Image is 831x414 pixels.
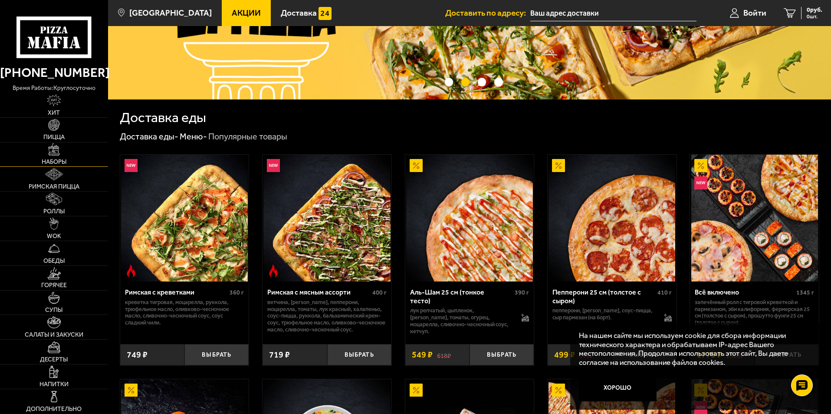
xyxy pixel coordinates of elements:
p: ветчина, [PERSON_NAME], пепперони, моцарелла, томаты, лук красный, халапеньо, соус-пицца, руккола... [267,299,387,334]
img: Новинка [125,159,138,172]
div: Римская с креветками [125,288,228,296]
span: 749 ₽ [127,351,148,359]
span: Супы [45,307,62,313]
span: Войти [743,9,766,17]
span: Доставить по адресу: [445,9,530,17]
a: Меню- [180,131,207,142]
span: Акции [232,9,261,17]
h1: Доставка еды [120,111,206,125]
span: Римская пицца [29,184,79,190]
span: Пицца [43,134,65,140]
img: Аль-Шам 25 см (тонкое тесто) [406,155,533,282]
span: Хит [48,110,60,116]
span: 499 ₽ [554,351,575,359]
a: АкционныйПепперони 25 см (толстое с сыром) [548,155,677,282]
span: 0 руб. [807,7,822,13]
span: 719 ₽ [269,351,290,359]
p: На нашем сайте мы используем cookie для сбора информации технического характера и обрабатываем IP... [579,331,806,367]
span: Обеды [43,258,65,264]
div: Популярные товары [208,131,287,142]
img: Акционный [694,159,707,172]
span: 410 г [657,289,672,296]
a: АкционныйАль-Шам 25 см (тонкое тесто) [405,155,534,282]
img: Римская с мясным ассорти [263,155,390,282]
a: АкционныйНовинкаВсё включено [690,155,819,282]
span: 400 г [372,289,387,296]
img: Острое блюдо [267,265,280,278]
span: Доставка [281,9,317,17]
span: Напитки [39,381,69,388]
a: НовинкаОстрое блюдоРимская с мясным ассорти [263,155,391,282]
img: Акционный [410,159,423,172]
span: 1345 г [796,289,814,296]
s: 618 ₽ [437,351,451,359]
span: Наборы [42,159,66,165]
div: Пепперони 25 см (толстое с сыром) [552,288,655,305]
span: 0 шт. [807,14,822,19]
button: точки переключения [478,78,486,86]
span: WOK [47,233,61,239]
img: Пепперони 25 см (толстое с сыром) [549,155,675,282]
span: 549 ₽ [412,351,433,359]
img: Новинка [694,176,707,189]
img: Акционный [552,159,565,172]
span: Роллы [43,209,65,215]
button: Хорошо [579,375,657,401]
span: 390 г [515,289,529,296]
a: НовинкаОстрое блюдоРимская с креветками [120,155,249,282]
button: Выбрать [327,344,391,365]
p: лук репчатый, цыпленок, [PERSON_NAME], томаты, огурец, моцарелла, сливочно-чесночный соус, кетчуп. [410,307,513,335]
span: Горячее [41,282,67,288]
img: Акционный [410,384,423,397]
button: Выбрать [184,344,249,365]
button: точки переключения [461,78,470,86]
button: Выбрать [470,344,534,365]
span: Десерты [40,357,68,363]
span: Салаты и закуски [25,332,83,338]
img: Акционный [125,384,138,397]
button: точки переключения [445,78,453,86]
span: [GEOGRAPHIC_DATA] [129,9,212,17]
div: Римская с мясным ассорти [267,288,370,296]
img: Акционный [552,384,565,397]
span: 360 г [230,289,244,296]
img: Острое блюдо [125,265,138,278]
button: точки переключения [494,78,503,86]
p: креветка тигровая, моцарелла, руккола, трюфельное масло, оливково-чесночное масло, сливочно-чесно... [125,299,244,327]
div: Всё включено [695,288,794,296]
p: Запечённый ролл с тигровой креветкой и пармезаном, Эби Калифорния, Фермерская 25 см (толстое с сы... [695,299,814,327]
img: Римская с креветками [121,155,248,282]
span: Дополнительно [26,406,82,412]
img: 15daf4d41897b9f0e9f617042186c801.svg [319,7,332,20]
div: Аль-Шам 25 см (тонкое тесто) [410,288,513,305]
a: Доставка еды- [120,131,178,142]
img: Новинка [267,159,280,172]
img: Всё включено [691,155,818,282]
p: пепперони, [PERSON_NAME], соус-пицца, сыр пармезан (на борт). [552,307,655,321]
input: Ваш адрес доставки [530,5,696,21]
